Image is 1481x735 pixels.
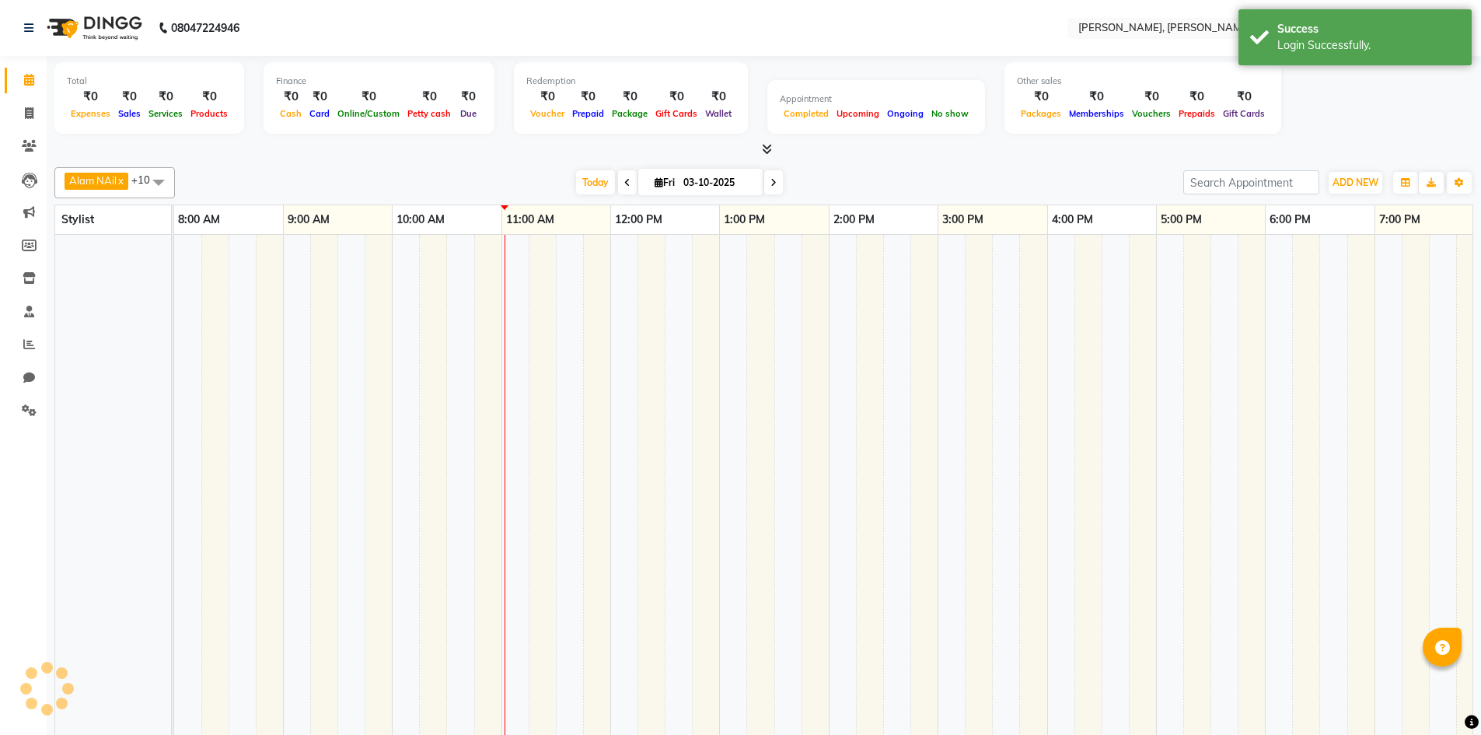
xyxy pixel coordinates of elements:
span: Prepaids [1175,108,1219,119]
a: 8:00 AM [174,208,224,231]
div: Total [67,75,232,88]
span: Memberships [1065,108,1128,119]
div: ₹0 [568,88,608,106]
div: ₹0 [608,88,651,106]
span: Sales [114,108,145,119]
span: Voucher [526,108,568,119]
div: ₹0 [276,88,306,106]
span: Completed [780,108,833,119]
span: Prepaid [568,108,608,119]
div: ₹0 [701,88,735,106]
span: Upcoming [833,108,883,119]
div: Login Successfully. [1277,37,1460,54]
div: ₹0 [114,88,145,106]
div: ₹0 [1017,88,1065,106]
div: ₹0 [526,88,568,106]
div: ₹0 [403,88,455,106]
div: ₹0 [1219,88,1269,106]
div: ₹0 [1128,88,1175,106]
span: Fri [651,177,679,188]
span: Today [576,170,615,194]
b: 08047224946 [171,6,239,50]
div: ₹0 [145,88,187,106]
div: ₹0 [1175,88,1219,106]
a: 11:00 AM [502,208,558,231]
input: Search Appointment [1183,170,1319,194]
span: Gift Cards [1219,108,1269,119]
div: ₹0 [187,88,232,106]
div: ₹0 [1065,88,1128,106]
span: Products [187,108,232,119]
a: 9:00 AM [284,208,334,231]
div: Other sales [1017,75,1269,88]
input: 2025-10-03 [679,171,756,194]
a: 4:00 PM [1048,208,1097,231]
span: Package [608,108,651,119]
a: 5:00 PM [1157,208,1206,231]
div: Success [1277,21,1460,37]
span: Due [456,108,480,119]
div: ₹0 [455,88,482,106]
span: Services [145,108,187,119]
a: 6:00 PM [1266,208,1315,231]
span: Gift Cards [651,108,701,119]
span: Packages [1017,108,1065,119]
a: x [117,174,124,187]
button: ADD NEW [1329,172,1382,194]
a: 12:00 PM [611,208,666,231]
div: ₹0 [67,88,114,106]
div: Redemption [526,75,735,88]
span: Cash [276,108,306,119]
span: Expenses [67,108,114,119]
div: ₹0 [334,88,403,106]
span: +10 [131,173,162,186]
a: 3:00 PM [938,208,987,231]
span: Petty cash [403,108,455,119]
span: Wallet [701,108,735,119]
div: Finance [276,75,482,88]
div: ₹0 [306,88,334,106]
a: 7:00 PM [1375,208,1424,231]
span: Alam NAil [69,174,117,187]
span: Ongoing [883,108,927,119]
div: ₹0 [651,88,701,106]
span: No show [927,108,973,119]
a: 10:00 AM [393,208,449,231]
img: logo [40,6,146,50]
span: Card [306,108,334,119]
span: ADD NEW [1333,177,1378,188]
div: Appointment [780,93,973,106]
a: 2:00 PM [830,208,878,231]
span: Vouchers [1128,108,1175,119]
span: Online/Custom [334,108,403,119]
span: Stylist [61,212,94,226]
a: 1:00 PM [720,208,769,231]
